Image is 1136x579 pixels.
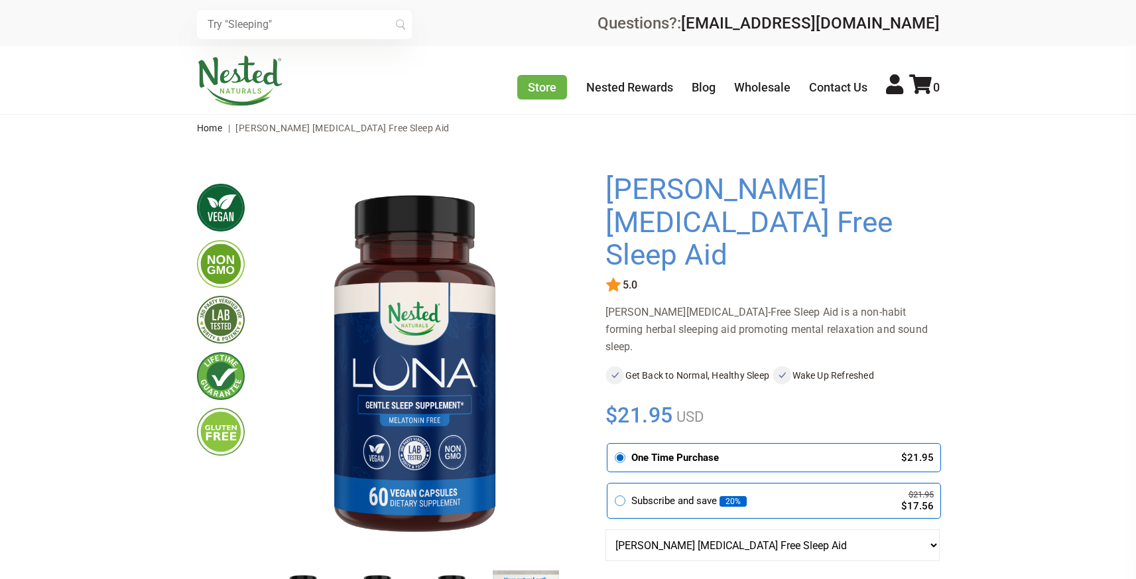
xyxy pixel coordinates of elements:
[197,115,940,141] nav: breadcrumbs
[586,80,673,94] a: Nested Rewards
[605,277,621,293] img: star.svg
[692,80,716,94] a: Blog
[266,173,563,559] img: LUNA Melatonin Free Sleep Aid
[598,15,940,31] div: Questions?:
[197,296,245,344] img: thirdpartytested
[605,401,674,430] span: $21.95
[197,123,223,133] a: Home
[773,366,940,385] li: Wake Up Refreshed
[225,123,233,133] span: |
[933,80,940,94] span: 0
[809,80,867,94] a: Contact Us
[197,240,245,288] img: gmofree
[605,366,773,385] li: Get Back to Normal, Healthy Sleep
[734,80,790,94] a: Wholesale
[197,184,245,231] img: vegan
[621,279,637,291] span: 5.0
[197,56,283,106] img: Nested Naturals
[605,173,933,272] h1: [PERSON_NAME] [MEDICAL_DATA] Free Sleep Aid
[197,10,412,39] input: Try "Sleeping"
[197,352,245,400] img: lifetimeguarantee
[517,75,567,99] a: Store
[681,14,940,32] a: [EMAIL_ADDRESS][DOMAIN_NAME]
[197,408,245,456] img: glutenfree
[909,80,940,94] a: 0
[235,123,449,133] span: [PERSON_NAME] [MEDICAL_DATA] Free Sleep Aid
[673,409,704,425] span: USD
[605,304,940,355] div: [PERSON_NAME][MEDICAL_DATA]-Free Sleep Aid is a non-habit forming herbal sleeping aid promoting m...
